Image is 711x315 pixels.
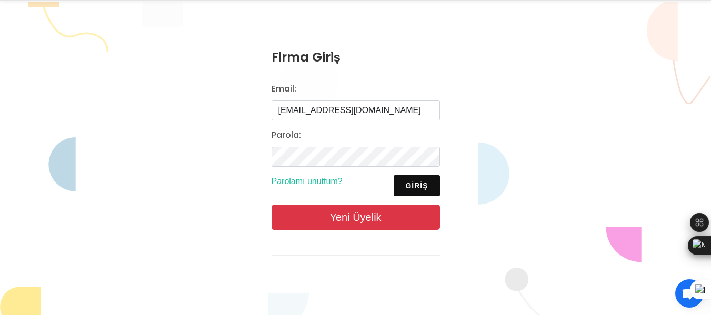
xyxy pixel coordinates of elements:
div: Açık sohbet [675,279,704,308]
label: Parola: [272,129,301,141]
label: Email: [272,83,296,95]
a: Yeni Üyelik [272,205,440,230]
button: Giriş [394,175,439,196]
a: Parolamı unuttum? [272,177,343,186]
h3: Firma Giriş [272,48,440,67]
